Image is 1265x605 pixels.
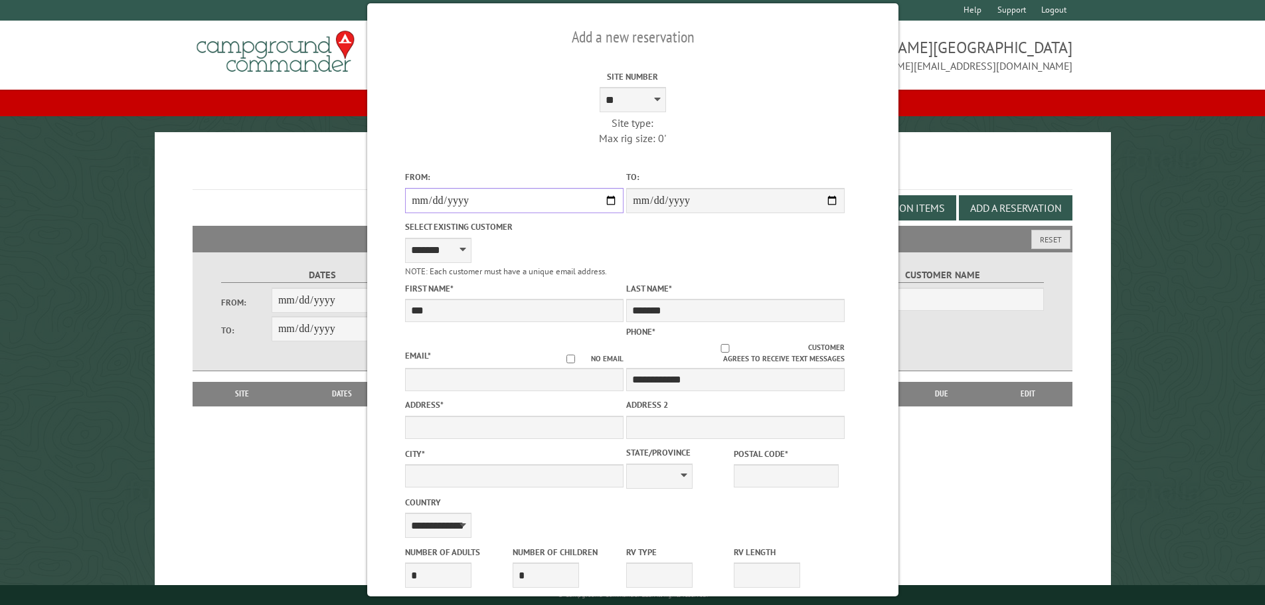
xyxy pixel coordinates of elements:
div: Max rig size: 0' [523,131,742,145]
div: Site type: [523,116,742,130]
label: From: [221,296,272,309]
label: To: [221,324,272,337]
label: Last Name [626,282,845,295]
label: Customer agrees to receive text messages [626,342,845,365]
h2: Add a new reservation [405,25,861,50]
label: Country [405,496,624,509]
label: RV Type [626,546,731,559]
label: Site Number [523,70,742,83]
label: RV Length [734,546,839,559]
small: © Campground Commander LLC. All rights reserved. [558,590,708,599]
label: Phone [626,326,655,337]
label: From: [405,171,624,183]
button: Add a Reservation [959,195,1072,220]
label: First Name [405,282,624,295]
h1: Reservations [193,153,1073,190]
th: Site [199,382,286,406]
label: Email [405,350,431,361]
th: Due [900,382,983,406]
label: City [405,448,624,460]
label: Customer Name [841,268,1044,283]
th: Edit [983,382,1073,406]
img: Campground Commander [193,26,359,78]
th: Dates [286,382,399,406]
label: Select existing customer [405,220,624,233]
label: No email [550,353,624,365]
label: State/Province [626,446,731,459]
label: Number of Children [513,546,618,559]
input: Customer agrees to receive text messages [641,344,808,353]
button: Reset [1031,230,1070,249]
label: Number of Adults [405,546,510,559]
label: Dates [221,268,424,283]
label: Address 2 [626,398,845,411]
input: No email [550,355,591,363]
label: To: [626,171,845,183]
label: Postal Code [734,448,839,460]
small: NOTE: Each customer must have a unique email address. [405,266,607,277]
button: Edit Add-on Items [842,195,956,220]
h2: Filters [193,226,1073,251]
label: Address [405,398,624,411]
